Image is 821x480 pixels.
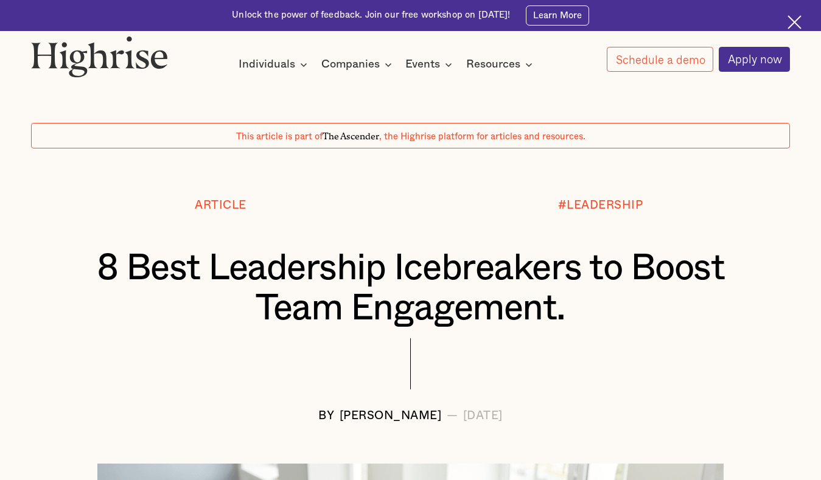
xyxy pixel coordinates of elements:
div: Unlock the power of feedback. Join our free workshop on [DATE]! [232,9,510,21]
span: This article is part of [236,132,323,141]
div: Resources [466,57,520,72]
div: BY [318,410,334,423]
div: Article [195,200,246,212]
a: Schedule a demo [607,47,714,72]
a: Learn More [526,5,589,26]
div: #LEADERSHIP [558,200,643,212]
img: Cross icon [788,15,802,29]
span: The Ascender [323,129,379,140]
img: Highrise logo [31,36,169,77]
div: Individuals [239,57,295,72]
div: [PERSON_NAME] [340,410,442,423]
a: Apply now [719,47,791,72]
div: — [447,410,458,423]
span: , the Highrise platform for articles and resources. [379,132,585,141]
div: Events [405,57,440,72]
h1: 8 Best Leadership Icebreakers to Boost Team Engagement. [62,248,758,329]
div: [DATE] [463,410,503,423]
div: Companies [321,57,380,72]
